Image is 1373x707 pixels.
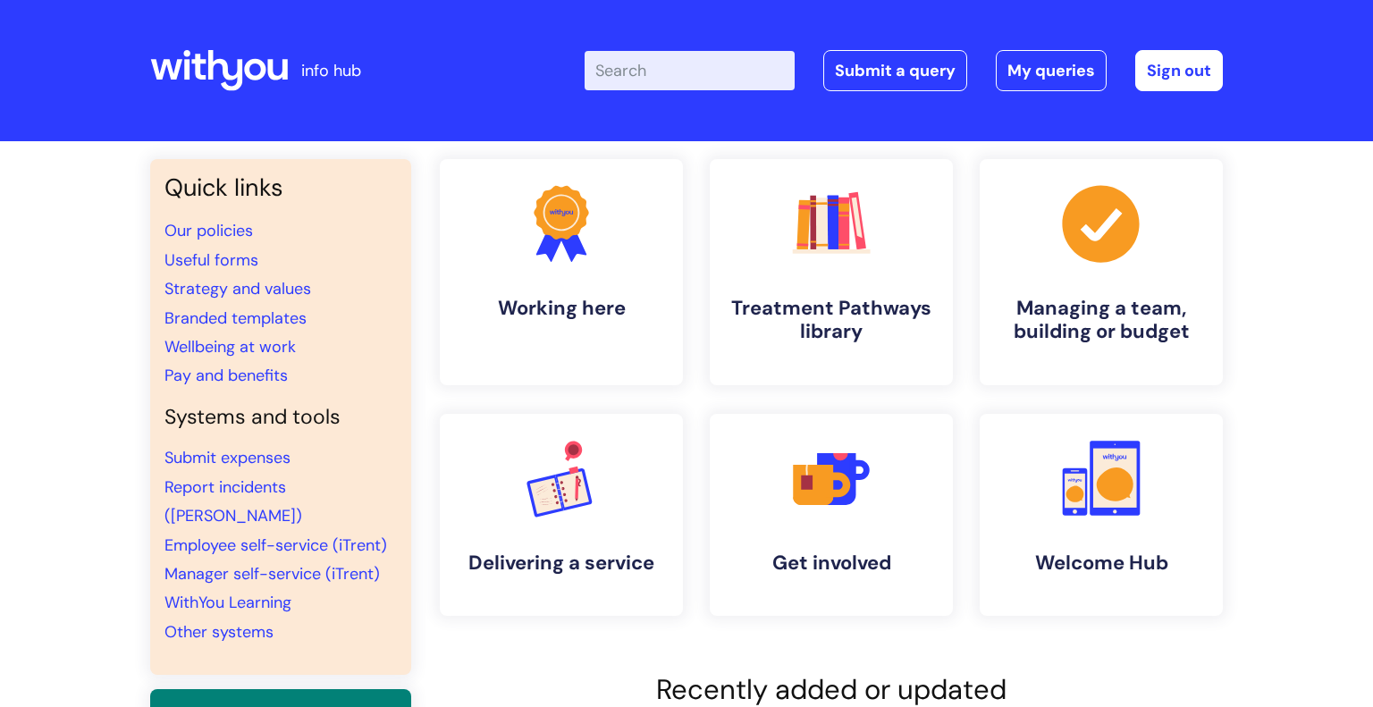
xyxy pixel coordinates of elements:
h4: Working here [454,297,669,320]
h4: Delivering a service [454,551,669,575]
h4: Managing a team, building or budget [994,297,1209,344]
a: Branded templates [164,307,307,329]
a: Working here [440,159,683,385]
a: Wellbeing at work [164,336,296,358]
a: Get involved [710,414,953,616]
a: WithYou Learning [164,592,291,613]
a: Our policies [164,220,253,241]
a: Pay and benefits [164,365,288,386]
h3: Quick links [164,173,397,202]
a: Treatment Pathways library [710,159,953,385]
a: Report incidents ([PERSON_NAME]) [164,476,302,526]
a: Useful forms [164,249,258,271]
a: Submit expenses [164,447,291,468]
h4: Welcome Hub [994,551,1209,575]
a: Submit a query [823,50,967,91]
a: My queries [996,50,1107,91]
h2: Recently added or updated [440,673,1223,706]
a: Strategy and values [164,278,311,299]
a: Welcome Hub [980,414,1223,616]
h4: Systems and tools [164,405,397,430]
a: Other systems [164,621,274,643]
a: Sign out [1135,50,1223,91]
a: Managing a team, building or budget [980,159,1223,385]
a: Delivering a service [440,414,683,616]
h4: Get involved [724,551,939,575]
a: Manager self-service (iTrent) [164,563,380,585]
div: | - [585,50,1223,91]
input: Search [585,51,795,90]
h4: Treatment Pathways library [724,297,939,344]
a: Employee self-service (iTrent) [164,534,387,556]
p: info hub [301,56,361,85]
